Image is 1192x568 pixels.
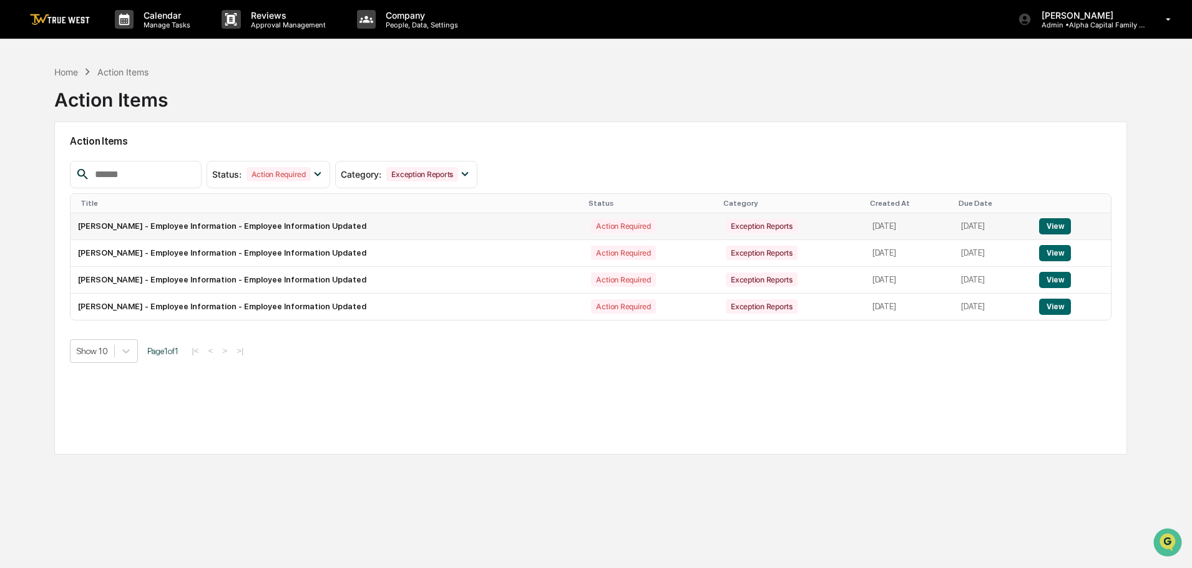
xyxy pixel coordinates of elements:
button: |< [188,345,202,356]
td: [DATE] [954,294,1032,320]
span: Category : [341,169,381,180]
div: Exception Reports [726,272,798,287]
img: Tammy Steffen [12,158,32,178]
button: > [218,345,231,356]
div: 🔎 [12,280,22,290]
iframe: Open customer support [1152,527,1186,561]
div: Exception Reports [726,299,798,314]
div: Created At [870,199,949,208]
p: Company [376,10,464,21]
td: [PERSON_NAME] - Employee Information - Employee Information Updated [71,267,584,294]
span: • [104,203,108,213]
p: How can we help? [12,26,227,46]
div: Start new chat [56,95,205,108]
button: Start new chat [212,99,227,114]
button: >| [233,345,247,356]
td: [PERSON_NAME] - Employee Information - Employee Information Updated [71,213,584,240]
div: Exception Reports [726,246,798,260]
button: See all [193,136,227,151]
div: Action Required [591,219,655,233]
a: Powered byPylon [88,309,151,319]
p: People, Data, Settings [376,21,464,29]
button: View [1039,245,1071,261]
span: [PERSON_NAME] [39,203,101,213]
div: Exception Reports [386,167,458,181]
td: [DATE] [954,213,1032,240]
p: Approval Management [241,21,332,29]
td: [DATE] [865,240,954,267]
button: View [1039,272,1071,288]
span: [DATE] [110,203,136,213]
td: [PERSON_NAME] - Employee Information - Employee Information Updated [71,294,584,320]
img: 8933085812038_c878075ebb4cc5468115_72.jpg [26,95,49,118]
div: 🖐️ [12,256,22,266]
div: Action Items [54,79,168,111]
a: 🖐️Preclearance [7,250,85,272]
div: Action Required [591,299,655,314]
h2: Action Items [70,135,1111,147]
button: View [1039,299,1071,315]
a: View [1039,248,1071,258]
div: Action Items [97,67,149,77]
td: [DATE] [865,213,954,240]
div: Exception Reports [726,219,798,233]
span: Pylon [124,309,151,319]
img: Tammy Steffen [12,191,32,211]
a: 🔎Data Lookup [7,274,84,296]
div: Past conversations [12,138,84,148]
a: 🗄️Attestations [85,250,160,272]
p: Calendar [134,10,197,21]
div: Status [589,199,713,208]
td: [PERSON_NAME] - Employee Information - Employee Information Updated [71,240,584,267]
span: Page 1 of 1 [147,346,178,356]
td: [DATE] [865,294,954,320]
span: • [104,170,108,180]
div: Home [54,67,78,77]
img: logo [30,14,90,26]
div: We're available if you need us! [56,108,172,118]
button: View [1039,218,1071,234]
td: [DATE] [954,240,1032,267]
a: View [1039,302,1071,311]
p: [PERSON_NAME] [1032,10,1148,21]
div: Action Required [247,167,311,181]
div: Title [81,199,579,208]
td: [DATE] [954,267,1032,294]
span: Status : [212,169,242,180]
span: [DATE] [110,170,136,180]
span: Preclearance [25,255,81,267]
div: Action Required [591,246,655,260]
span: [PERSON_NAME] [39,170,101,180]
a: View [1039,275,1071,284]
div: Category [723,199,860,208]
p: Reviews [241,10,332,21]
img: 1746055101610-c473b297-6a78-478c-a979-82029cc54cd1 [12,95,35,118]
span: Data Lookup [25,279,79,291]
div: Due Date [959,199,1027,208]
a: View [1039,221,1071,231]
p: Admin • Alpha Capital Family Office [1032,21,1148,29]
span: Attestations [103,255,155,267]
button: < [205,345,217,356]
div: 🗄️ [90,256,100,266]
p: Manage Tasks [134,21,197,29]
div: Action Required [591,272,655,287]
td: [DATE] [865,267,954,294]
